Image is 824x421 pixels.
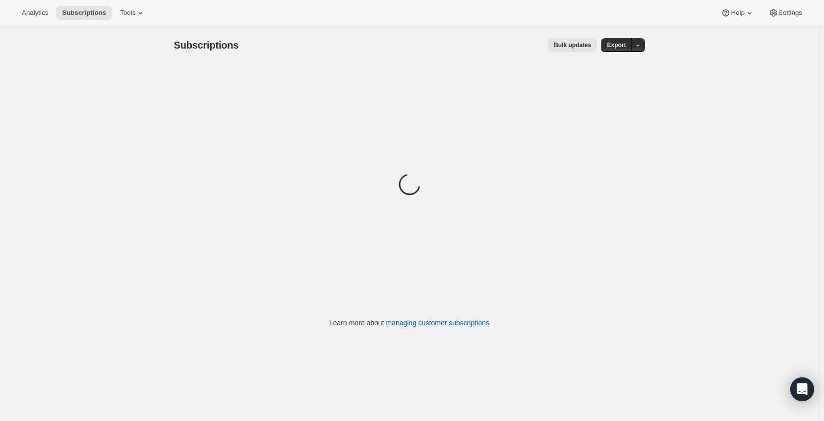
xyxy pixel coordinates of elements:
[386,319,489,327] a: managing customer subscriptions
[329,318,489,328] p: Learn more about
[790,377,814,401] div: Open Intercom Messenger
[22,9,48,17] span: Analytics
[16,6,54,20] button: Analytics
[731,9,744,17] span: Help
[601,38,632,52] button: Export
[120,9,135,17] span: Tools
[548,38,597,52] button: Bulk updates
[114,6,151,20] button: Tools
[554,41,591,49] span: Bulk updates
[56,6,112,20] button: Subscriptions
[62,9,106,17] span: Subscriptions
[778,9,802,17] span: Settings
[715,6,760,20] button: Help
[174,40,239,51] span: Subscriptions
[763,6,808,20] button: Settings
[607,41,626,49] span: Export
